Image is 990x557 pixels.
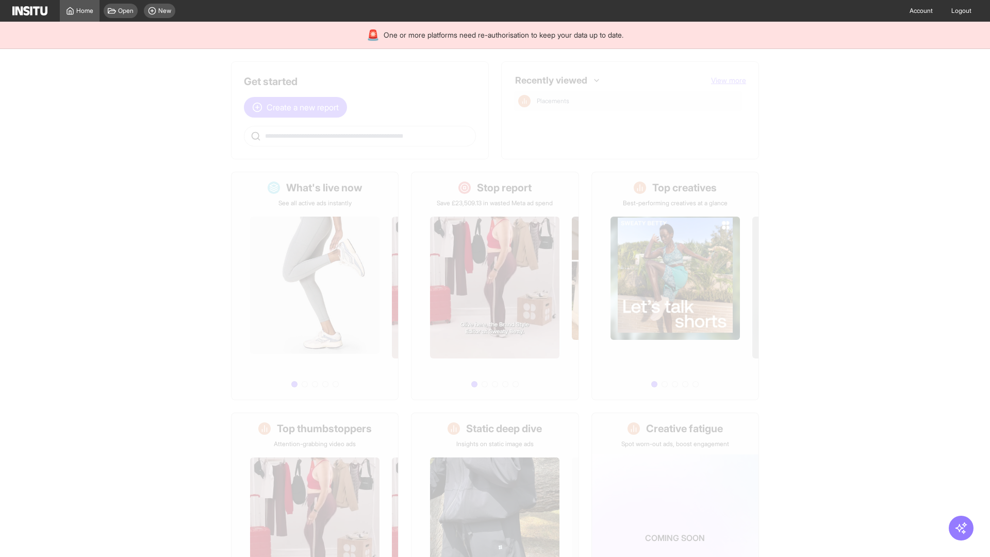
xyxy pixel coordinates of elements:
span: Open [118,7,134,15]
span: Home [76,7,93,15]
span: One or more platforms need re-authorisation to keep your data up to date. [384,30,623,40]
img: Logo [12,6,47,15]
span: New [158,7,171,15]
div: 🚨 [367,28,379,42]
